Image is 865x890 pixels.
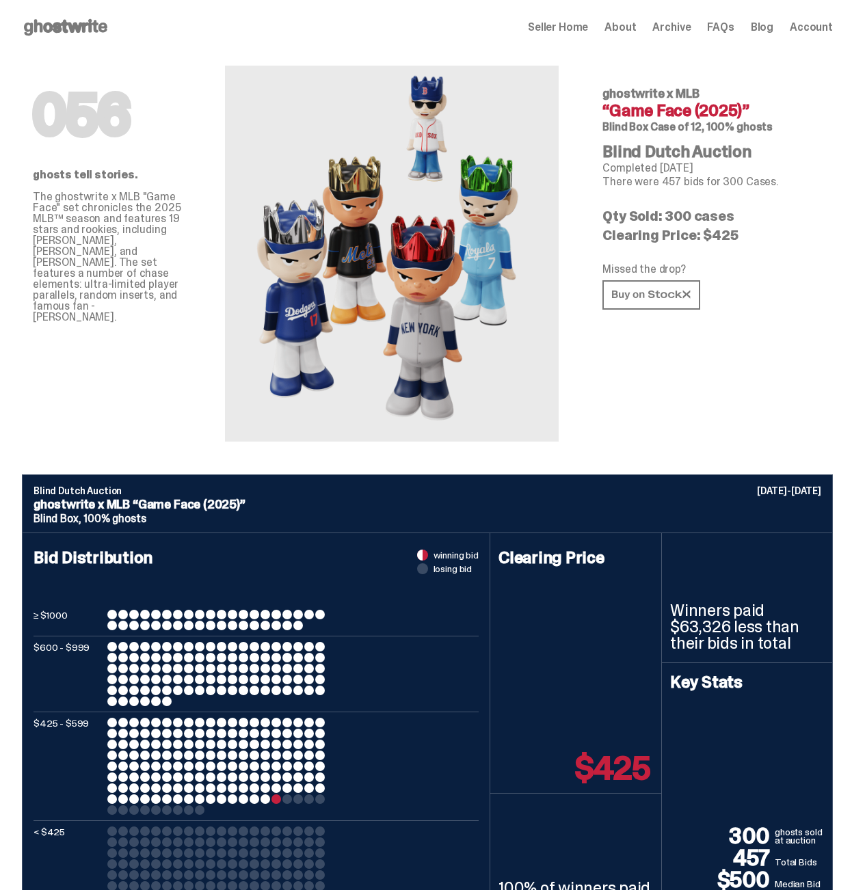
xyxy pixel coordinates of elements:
[670,847,775,869] p: 457
[604,22,636,33] a: About
[602,228,822,242] p: Clearing Price: $425
[670,674,824,690] h4: Key Stats
[602,103,822,119] h4: “Game Face (2025)”
[434,564,473,574] span: losing bid
[34,718,102,815] p: $425 - $599
[602,85,699,102] span: ghostwrite x MLB
[602,120,648,134] span: Blind Box
[775,828,824,847] p: ghosts sold at auction
[83,511,146,526] span: 100% ghosts
[670,602,824,651] p: Winners paid $63,326 less than their bids in total
[498,550,653,566] h4: Clearing Price
[602,163,822,174] p: Completed [DATE]
[34,610,102,630] p: ≥ $1000
[34,550,479,610] h4: Bid Distribution
[34,511,81,526] span: Blind Box,
[575,752,650,785] p: $425
[528,22,588,33] a: Seller Home
[602,144,822,160] h4: Blind Dutch Auction
[33,191,181,323] p: The ghostwrite x MLB "Game Face" set chronicles the 2025 MLB™ season and features 19 stars and ro...
[34,498,821,511] p: ghostwrite x MLB “Game Face (2025)”
[670,825,775,847] p: 300
[757,486,821,496] p: [DATE]-[DATE]
[602,209,822,223] p: Qty Sold: 300 cases
[775,855,824,869] p: Total Bids
[650,120,773,134] span: Case of 12, 100% ghosts
[241,66,542,442] img: MLB&ldquo;Game Face (2025)&rdquo;
[751,22,773,33] a: Blog
[652,22,691,33] a: Archive
[434,550,479,560] span: winning bid
[33,87,181,142] h1: 056
[790,22,833,33] a: Account
[34,642,102,706] p: $600 - $999
[33,170,181,180] p: ghosts tell stories.
[602,264,822,275] p: Missed the drop?
[707,22,734,33] a: FAQs
[602,176,822,187] p: There were 457 bids for 300 Cases.
[34,486,821,496] p: Blind Dutch Auction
